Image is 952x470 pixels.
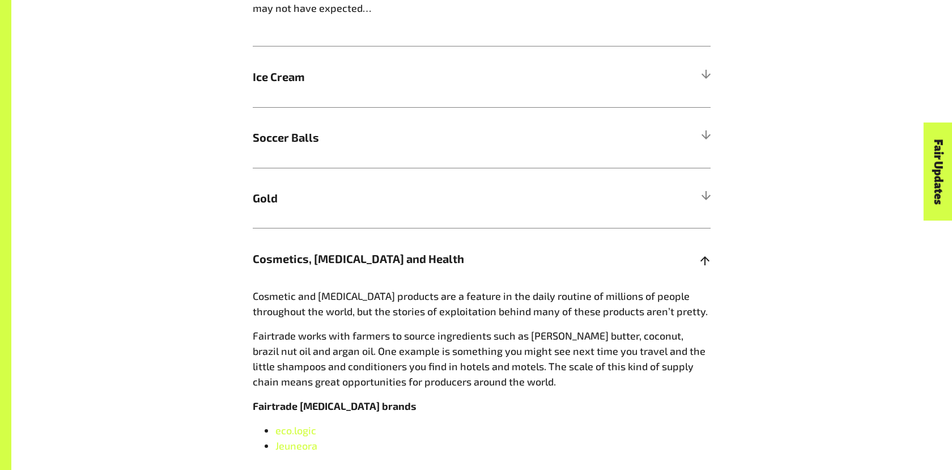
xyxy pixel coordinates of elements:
span: Soccer Balls [253,129,596,146]
span: Cosmetic and [MEDICAL_DATA] products are a feature in the daily routine of millions of people thr... [253,290,708,317]
a: eco.logic [275,424,316,437]
span: Fairtrade works with farmers to source ingredients such as [PERSON_NAME] butter, coconut, brazil ... [253,329,705,388]
span: Gold [253,189,596,206]
a: Jeuneora [275,439,317,452]
b: Fairtrade [MEDICAL_DATA] brands [253,400,416,412]
span: Cosmetics, [MEDICAL_DATA] and Health [253,250,596,267]
span: Ice Cream [253,68,596,85]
